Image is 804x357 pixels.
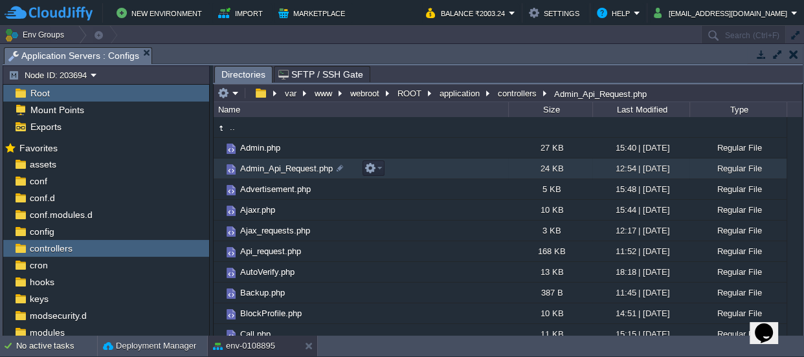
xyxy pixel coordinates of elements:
[592,241,689,261] div: 11:52 | [DATE]
[238,204,277,215] a: Ajaxr.php
[283,87,300,99] button: var
[689,221,787,241] div: Regular File
[214,84,802,102] input: Click to enter the path
[224,162,238,177] img: AMDAwAAAACH5BAEAAAAALAAAAAABAAEAAAICRAEAOw==
[224,328,238,342] img: AMDAwAAAACH5BAEAAAAALAAAAAABAAEAAAICRAEAOw==
[224,224,238,239] img: AMDAwAAAACH5BAEAAAAALAAAAAABAAEAAAICRAEAOw==
[214,262,224,282] img: AMDAwAAAACH5BAEAAAAALAAAAAABAAEAAAICRAEAOw==
[8,48,139,64] span: Application Servers : Configs
[214,121,228,135] img: AMDAwAAAACH5BAEAAAAALAAAAAABAAEAAAICRAEAOw==
[5,26,69,44] button: Env Groups
[214,200,224,220] img: AMDAwAAAACH5BAEAAAAALAAAAAABAAEAAAICRAEAOw==
[224,266,238,280] img: AMDAwAAAACH5BAEAAAAALAAAAAABAAEAAAICRAEAOw==
[238,329,273,340] span: Call.php
[224,307,238,321] img: AMDAwAAAACH5BAEAAAAALAAAAAABAAEAAAICRAEAOw==
[27,158,58,170] span: assets
[5,5,93,21] img: CloudJiffy
[16,336,97,356] div: No active tasks
[214,324,224,344] img: AMDAwAAAACH5BAEAAAAALAAAAAABAAEAAAICRAEAOw==
[238,225,312,236] span: Ajax_requests.php
[17,142,60,154] span: Favorites
[238,142,282,153] a: Admin.php
[508,241,592,261] div: 168 KB
[27,327,67,338] a: modules
[224,183,238,197] img: AMDAwAAAACH5BAEAAAAALAAAAAABAAEAAAICRAEAOw==
[27,226,56,237] a: config
[313,87,335,99] button: www
[27,192,57,204] a: conf.d
[508,200,592,220] div: 10 KB
[224,204,238,218] img: AMDAwAAAACH5BAEAAAAALAAAAAABAAEAAAICRAEAOw==
[426,5,509,21] button: Balance ₹2003.24
[508,262,592,282] div: 13 KB
[689,241,787,261] div: Regular File
[238,266,296,277] a: AutoVerify.php
[592,221,689,241] div: 12:17 | [DATE]
[28,87,52,99] span: Root
[691,102,787,117] div: Type
[27,243,74,254] span: controllers
[597,5,634,21] button: Help
[592,138,689,158] div: 15:40 | [DATE]
[689,262,787,282] div: Regular File
[654,5,791,21] button: [EMAIL_ADDRESS][DOMAIN_NAME]
[238,184,313,195] a: Advertisement.php
[496,87,540,99] button: controllers
[214,303,224,323] img: AMDAwAAAACH5BAEAAAAALAAAAAABAAEAAAICRAEAOw==
[592,283,689,303] div: 11:45 | [DATE]
[27,310,89,321] span: modsecurity.d
[509,102,592,117] div: Size
[228,122,237,133] a: ..
[214,138,224,158] img: AMDAwAAAACH5BAEAAAAALAAAAAABAAEAAAICRAEAOw==
[238,308,304,319] a: BlockProfile.php
[592,158,689,178] div: 12:54 | [DATE]
[689,138,787,158] div: Regular File
[238,246,303,257] span: Api_request.php
[28,121,63,133] a: Exports
[27,293,50,305] a: keys
[551,88,647,99] div: Admin_Api_Request.php
[508,324,592,344] div: 11 KB
[218,5,267,21] button: Import
[508,303,592,323] div: 10 KB
[213,340,275,352] button: env-0108895
[750,305,791,344] iframe: chat widget
[689,303,787,323] div: Regular File
[592,324,689,344] div: 15:15 | [DATE]
[215,102,508,117] div: Name
[27,209,95,221] a: conf.modules.d
[508,221,592,241] div: 3 KB
[27,259,50,271] a: cron
[27,276,56,288] a: hooks
[592,303,689,323] div: 14:51 | [DATE]
[17,143,60,153] a: Favorites
[238,163,335,174] a: Admin_Api_Request.php
[438,87,483,99] button: application
[27,175,49,187] span: conf
[348,87,383,99] button: webroot
[508,283,592,303] div: 387 B
[214,283,224,303] img: AMDAwAAAACH5BAEAAAAALAAAAAABAAEAAAICRAEAOw==
[594,102,689,117] div: Last Modified
[224,245,238,259] img: AMDAwAAAACH5BAEAAAAALAAAAAABAAEAAAICRAEAOw==
[592,179,689,199] div: 15:48 | [DATE]
[28,104,86,116] a: Mount Points
[689,158,787,178] div: Regular File
[103,340,196,352] button: Deployment Manager
[214,158,224,178] img: AMDAwAAAACH5BAEAAAAALAAAAAABAAEAAAICRAEAOw==
[278,5,349,21] button: Marketplace
[221,67,265,83] span: Directories
[508,138,592,158] div: 27 KB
